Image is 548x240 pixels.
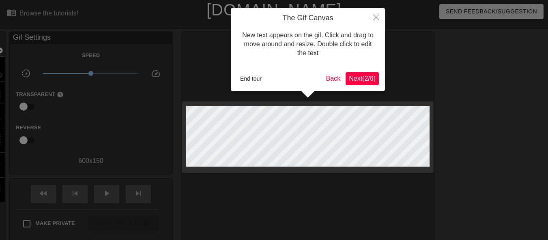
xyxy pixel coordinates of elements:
[237,73,265,85] button: End tour
[367,8,385,26] button: Close
[237,14,379,23] h4: The Gif Canvas
[323,72,344,85] button: Back
[237,23,379,66] div: New text appears on the gif. Click and drag to move around and resize. Double click to edit the text
[346,72,379,85] button: Next
[349,75,376,82] span: Next ( 2 / 6 )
